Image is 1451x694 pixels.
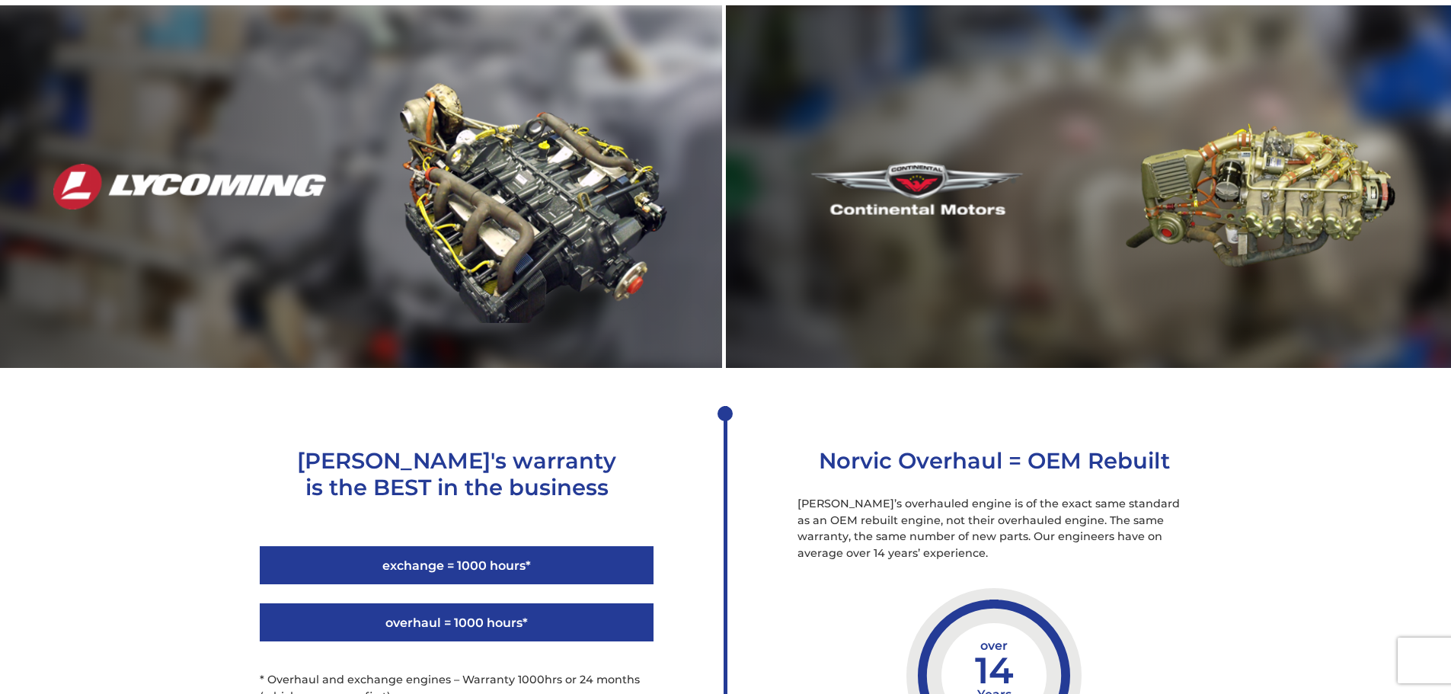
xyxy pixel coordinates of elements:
img: Lycoming logo [53,164,327,209]
div: overhaul = 1000 hours* [260,603,654,641]
div: exchange = 1000 hours* [260,546,654,584]
img: TCM Continental engine [1123,49,1398,324]
h3: [PERSON_NAME]'s warranty is the BEST in the business [260,447,654,501]
img: TCM Continental logo [779,152,1054,220]
p: [PERSON_NAME]’s overhauled engine is of the exact same standard as an OEM rebuilt engine, not the... [797,496,1191,561]
img: Lycoming engine [395,50,669,323]
h3: Norvic Overhaul = OEM Rebuilt [797,447,1191,474]
span: over [941,640,1047,652]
